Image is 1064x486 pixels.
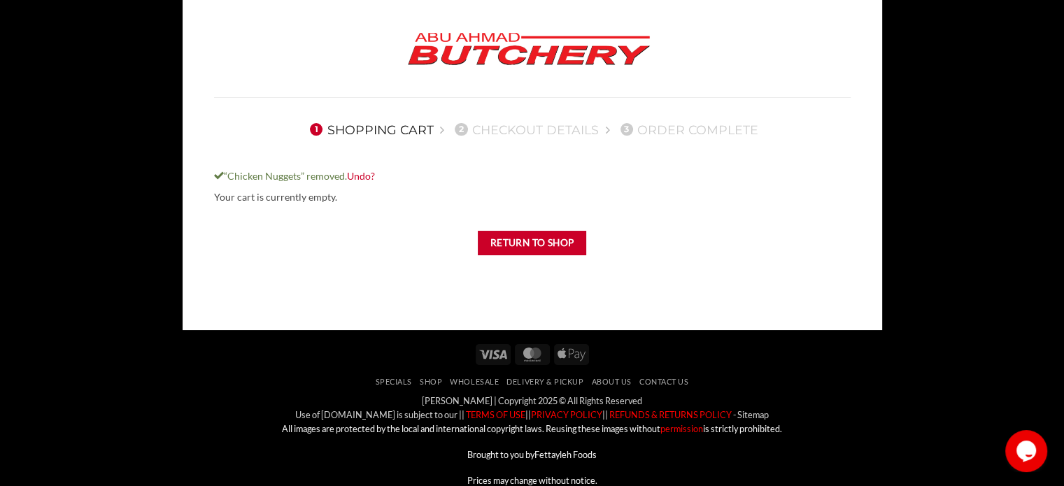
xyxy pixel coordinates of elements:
a: TERMS OF USE [464,409,525,420]
p: All images are protected by the local and international copyright laws. Reusing these images with... [193,422,872,436]
a: Specials [376,377,412,386]
a: 1Shopping Cart [306,122,434,137]
a: Wholesale [450,377,499,386]
nav: Checkout steps [214,111,851,148]
a: About Us [592,377,632,386]
a: Undo? [347,170,375,182]
a: Fettayleh Foods [534,449,597,460]
div: Your cart is currently empty. [214,190,851,206]
span: 2 [455,123,467,136]
iframe: chat widget [1005,430,1050,472]
a: Contact Us [639,377,688,386]
div: “Chicken Nuggets” removed. [214,169,851,185]
a: SHOP [420,377,442,386]
a: 2Checkout details [451,122,599,137]
a: REFUNDS & RETURNS POLICY [608,409,732,420]
div: Payment icons [474,342,591,365]
span: 1 [310,123,322,136]
a: permission [660,423,703,434]
p: Brought to you by [193,448,872,462]
a: PRIVACY POLICY [531,409,602,420]
a: Delivery & Pickup [506,377,583,386]
img: Abu Ahmad Butchery [396,23,662,76]
font: TERMS OF USE [466,409,525,420]
font: REFUNDS & RETURNS POLICY [609,409,732,420]
a: Sitemap [737,409,769,420]
a: - [733,409,736,420]
a: Return to shop [478,231,586,255]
